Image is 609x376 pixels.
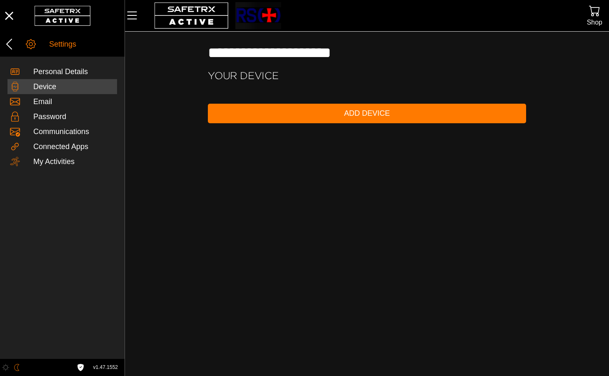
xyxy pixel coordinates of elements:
div: Password [33,112,115,122]
a: License Agreement [75,364,86,371]
div: Communications [33,127,115,137]
button: Menu [125,7,146,24]
div: Settings [49,40,122,49]
img: ModeLight.svg [2,364,9,371]
div: Email [33,97,115,107]
button: Add Device [208,104,526,123]
img: Activities.svg [10,157,20,167]
img: Devices.svg [10,82,20,92]
div: Personal Details [33,67,115,77]
span: v1.47.1552 [93,363,118,372]
span: Add Device [215,107,519,120]
div: Connected Apps [33,142,115,152]
button: v1.47.1552 [88,361,123,374]
div: Shop [587,17,602,28]
h2: Your Device [208,69,526,82]
div: My Activities [33,157,115,167]
img: RescueLogo.png [235,2,281,29]
div: Device [33,82,115,92]
img: ModeDark.svg [13,364,20,371]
